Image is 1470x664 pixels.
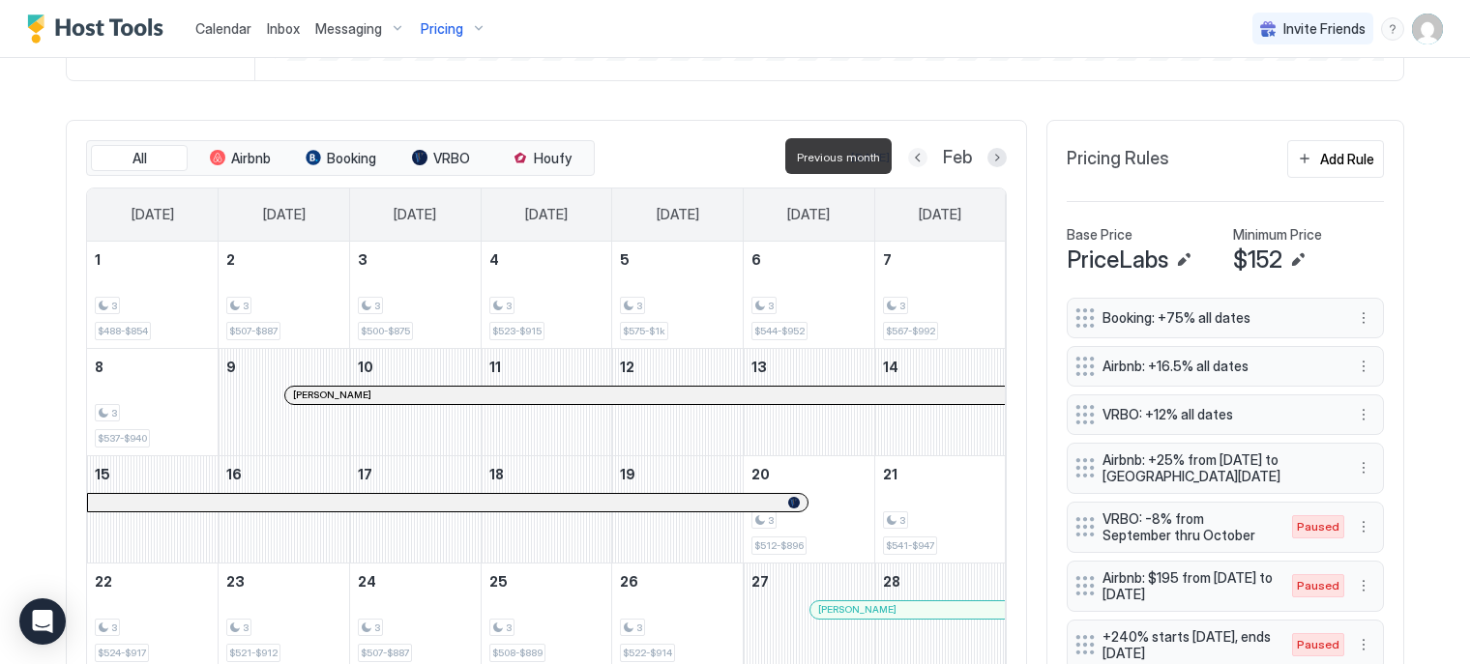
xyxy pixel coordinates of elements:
a: February 24, 2026 [350,563,481,599]
span: 2 [226,251,235,268]
td: February 1, 2026 [87,242,219,349]
span: Calendar [195,20,251,37]
span: Houfy [534,150,572,167]
span: Feb [943,147,972,169]
span: 15 [95,466,110,482]
span: PriceLabs [1067,245,1168,274]
button: Airbnb [191,145,288,172]
td: February 9, 2026 [219,348,350,455]
td: February 11, 2026 [481,348,612,455]
a: February 25, 2026 [482,563,612,599]
a: February 16, 2026 [219,456,349,492]
a: February 27, 2026 [744,563,874,599]
a: February 15, 2026 [87,456,218,492]
a: Friday [768,188,849,241]
span: Pricing [421,20,463,38]
a: February 22, 2026 [87,563,218,599]
a: February 6, 2026 [744,242,874,277]
span: VRBO: +12% all dates [1102,406,1333,423]
a: February 14, 2026 [875,349,1006,385]
span: Pricing Rules [1067,148,1169,170]
span: 7 [883,251,892,268]
span: Previous month [797,150,880,164]
span: 3 [768,514,774,527]
td: February 10, 2026 [349,348,481,455]
td: February 7, 2026 [874,242,1006,349]
div: Open Intercom Messenger [19,598,66,645]
a: February 19, 2026 [612,456,743,492]
span: 28 [883,573,900,590]
span: [PERSON_NAME] [293,389,371,401]
span: $567-$992 [886,325,935,337]
button: More options [1352,633,1375,656]
span: $522-$914 [623,647,672,659]
td: February 13, 2026 [744,348,875,455]
button: Houfy [493,145,590,172]
a: Thursday [637,188,719,241]
span: [DATE] [394,206,436,223]
div: menu [1352,633,1375,656]
span: Airbnb: $195 from [DATE] to [DATE] [1102,569,1273,603]
div: menu [1352,355,1375,378]
td: February 18, 2026 [481,455,612,563]
a: February 10, 2026 [350,349,481,385]
span: [PERSON_NAME] [818,603,897,616]
button: More options [1352,306,1375,330]
a: February 5, 2026 [612,242,743,277]
button: Previous month [908,148,927,167]
div: menu [1352,515,1375,538]
span: Airbnb: +25% from [DATE] to [GEOGRAPHIC_DATA][DATE] [1102,451,1333,485]
a: Calendar [195,18,251,39]
div: [PERSON_NAME] [293,389,997,401]
a: Inbox [267,18,300,39]
span: 3 [358,251,367,268]
button: Edit [1172,248,1195,272]
button: Add Rule [1287,140,1384,178]
span: 13 [751,359,767,375]
span: 26 [620,573,638,590]
button: All [91,145,188,172]
span: Invite Friends [1283,20,1366,38]
span: 3 [899,300,905,312]
span: Paused [1297,518,1339,535]
span: All [132,150,147,167]
a: Monday [244,188,325,241]
span: 12 [620,359,634,375]
td: February 4, 2026 [481,242,612,349]
div: [PERSON_NAME] [818,603,997,616]
span: 4 [489,251,499,268]
span: Base Price [1067,226,1132,244]
span: $575-$1k [623,325,665,337]
span: Inbox [267,20,300,37]
span: $508-$889 [492,647,543,659]
span: VRBO [433,150,470,167]
a: February 7, 2026 [875,242,1006,277]
div: menu [1352,456,1375,479]
a: February 23, 2026 [219,563,349,599]
div: User profile [1412,14,1443,44]
td: February 17, 2026 [349,455,481,563]
td: February 19, 2026 [612,455,744,563]
span: Minimum Price [1233,226,1322,244]
span: $507-$887 [229,325,278,337]
a: February 8, 2026 [87,349,218,385]
span: 3 [899,514,905,527]
span: 9 [226,359,236,375]
span: 23 [226,573,245,590]
a: Host Tools Logo [27,14,172,43]
a: February 3, 2026 [350,242,481,277]
span: 19 [620,466,635,482]
button: More options [1352,574,1375,597]
span: [DATE] [657,206,699,223]
button: Next month [987,148,1007,167]
span: 3 [506,300,512,312]
span: 27 [751,573,769,590]
span: $507-$887 [361,647,409,659]
a: February 13, 2026 [744,349,874,385]
td: February 5, 2026 [612,242,744,349]
span: 24 [358,573,376,590]
a: Wednesday [506,188,587,241]
button: More options [1352,403,1375,426]
a: February 1, 2026 [87,242,218,277]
